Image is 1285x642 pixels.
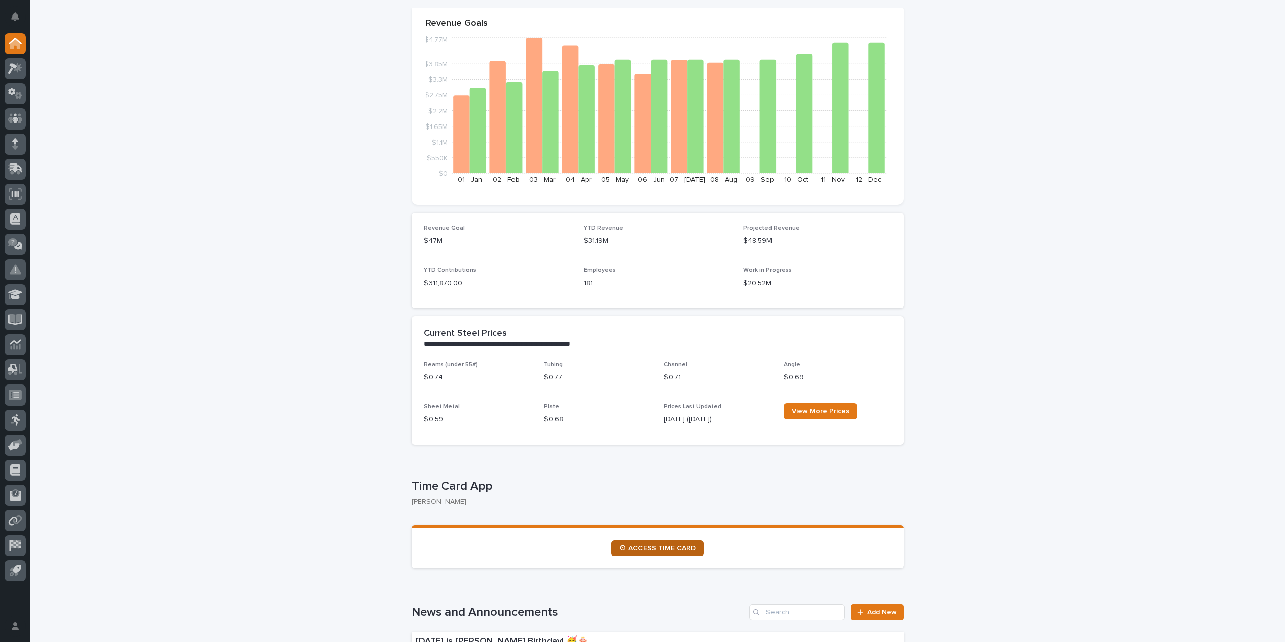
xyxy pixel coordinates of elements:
[529,176,556,183] text: 03 - Mar
[544,414,652,425] p: $ 0.68
[424,414,532,425] p: $ 0.59
[424,225,465,231] span: Revenue Goal
[792,408,849,415] span: View More Prices
[867,609,897,616] span: Add New
[664,404,721,410] span: Prices Last Updated
[664,414,772,425] p: [DATE] ([DATE])
[856,176,881,183] text: 12 - Dec
[424,278,572,289] p: $ 311,870.00
[544,362,563,368] span: Tubing
[424,236,572,246] p: $47M
[584,267,616,273] span: Employees
[784,362,800,368] span: Angle
[784,372,891,383] p: $ 0.69
[424,328,507,339] h2: Current Steel Prices
[424,61,448,68] tspan: $3.85M
[619,545,696,552] span: ⏲ ACCESS TIME CARD
[493,176,520,183] text: 02 - Feb
[851,604,904,620] a: Add New
[432,139,448,146] tspan: $1.1M
[743,225,800,231] span: Projected Revenue
[424,36,448,43] tspan: $4.77M
[746,176,774,183] text: 09 - Sep
[743,236,891,246] p: $48.59M
[749,604,845,620] input: Search
[601,176,629,183] text: 05 - May
[743,267,792,273] span: Work in Progress
[566,176,592,183] text: 04 - Apr
[439,170,448,177] tspan: $0
[412,498,895,506] p: [PERSON_NAME]
[821,176,845,183] text: 11 - Nov
[424,372,532,383] p: $ 0.74
[784,176,808,183] text: 10 - Oct
[428,107,448,114] tspan: $2.2M
[670,176,705,183] text: 07 - [DATE]
[611,540,704,556] a: ⏲ ACCESS TIME CARD
[743,278,891,289] p: $20.52M
[426,18,889,29] p: Revenue Goals
[427,154,448,161] tspan: $550K
[5,6,26,27] button: Notifications
[584,225,623,231] span: YTD Revenue
[784,403,857,419] a: View More Prices
[544,404,559,410] span: Plate
[428,76,448,83] tspan: $3.3M
[664,372,772,383] p: $ 0.71
[425,92,448,99] tspan: $2.75M
[412,605,745,620] h1: News and Announcements
[458,176,482,183] text: 01 - Jan
[638,176,665,183] text: 06 - Jun
[13,12,26,28] div: Notifications
[425,123,448,130] tspan: $1.65M
[412,479,899,494] p: Time Card App
[584,278,732,289] p: 181
[424,362,478,368] span: Beams (under 55#)
[544,372,652,383] p: $ 0.77
[424,267,476,273] span: YTD Contributions
[664,362,687,368] span: Channel
[710,176,737,183] text: 08 - Aug
[424,404,460,410] span: Sheet Metal
[584,236,732,246] p: $31.19M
